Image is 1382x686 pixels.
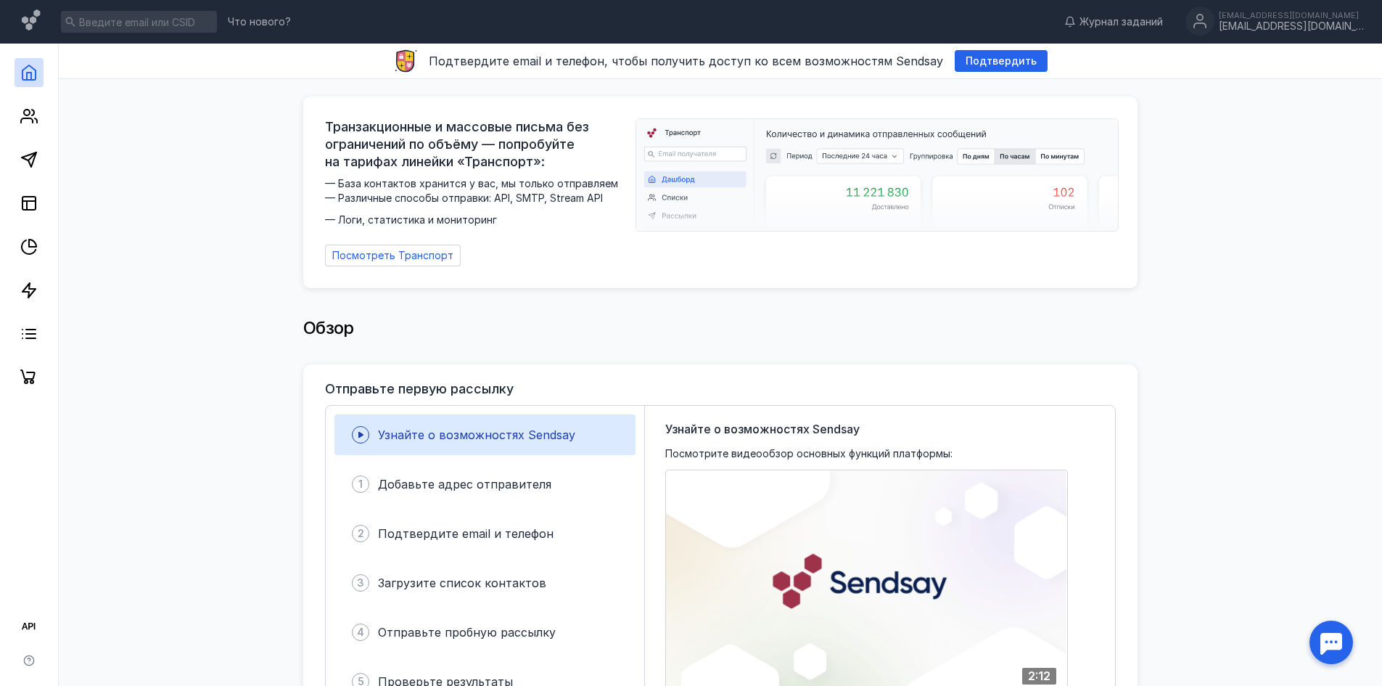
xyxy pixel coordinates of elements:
span: Подтвердить [966,55,1037,68]
span: Добавьте адрес отправителя [378,477,551,491]
a: Что нового? [221,17,298,27]
span: Что нового? [228,17,291,27]
div: 2:12 [1022,668,1056,685]
span: Обзор [303,317,354,338]
a: Посмотреть Транспорт [325,245,461,266]
span: 4 [357,625,364,640]
span: — База контактов хранится у вас, мы только отправляем — Различные способы отправки: API, SMTP, St... [325,176,627,227]
span: Подтвердите email и телефон [378,526,554,541]
span: 3 [357,576,364,590]
span: Узнайте о возможностях Sendsay [378,428,575,442]
span: Посмотрите видеообзор основных функций платформы: [665,446,953,461]
span: Транзакционные и массовые письма без ограничений по объёму — попробуйте на тарифах линейки «Транс... [325,118,627,171]
span: Отправьте пробную рассылку [378,625,556,640]
img: dashboard-transport-banner [636,119,1118,231]
span: Загрузите список контактов [378,576,546,590]
div: [EMAIL_ADDRESS][DOMAIN_NAME] [1219,11,1364,20]
span: Подтвердите email и телефон, чтобы получить доступ ко всем возможностям Sendsay [429,54,943,68]
span: 1 [358,477,363,491]
div: [EMAIL_ADDRESS][DOMAIN_NAME] [1219,20,1364,33]
h3: Отправьте первую рассылку [325,382,514,396]
button: Подтвердить [955,50,1048,72]
span: 2 [358,526,364,541]
a: Журнал заданий [1057,15,1170,29]
input: Введите email или CSID [61,11,217,33]
span: Узнайте о возможностях Sendsay [665,420,860,438]
span: Журнал заданий [1079,15,1163,29]
span: Посмотреть Транспорт [332,250,453,262]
